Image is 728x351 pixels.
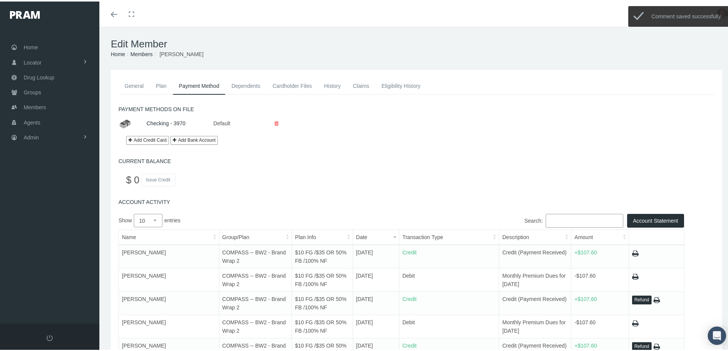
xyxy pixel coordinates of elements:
span: Drug Lookup [24,69,54,83]
a: Payment Method [173,76,225,93]
span: +$107.60 [574,248,597,254]
span: Credit (Payment Received) [502,248,566,254]
span: Admin [24,129,39,143]
div: Default [208,115,230,129]
span: [DATE] [356,341,373,347]
a: Claims [347,76,375,93]
a: Checking - 3970 [146,119,185,125]
span: [DATE] [356,294,373,301]
button: Issue Credit [141,172,175,185]
th: Name: activate to sort column ascending [119,228,219,243]
a: Print [653,295,660,302]
span: $ 0 [126,173,139,184]
span: Debit [402,271,415,277]
span: Debit [402,318,415,324]
span: [PERSON_NAME] [122,294,166,301]
th: Transaction Type: activate to sort column ascending [399,228,499,243]
span: +$107.60 [574,294,597,301]
span: [PERSON_NAME] [122,341,166,347]
a: Add Credit Card [126,134,169,143]
label: Search: [401,212,623,226]
input: Search: [546,212,623,226]
span: -$107.60 [574,271,595,277]
span: Credit (Payment Received) [502,294,566,301]
span: -$107.60 [574,318,595,324]
a: Print [632,272,639,279]
button: Account Statement [627,212,684,226]
th: Amount: activate to sort column ascending [571,228,629,243]
span: [PERSON_NAME] [122,318,166,324]
button: Add Bank Account [170,134,218,143]
span: [PERSON_NAME] [122,271,166,277]
select: Showentries [134,212,162,226]
label: Show entries [118,212,401,226]
a: Delete [269,119,284,125]
th: Plan Info: activate to sort column ascending [292,228,353,243]
a: Plan [150,76,173,93]
h5: ACCOUNT ACTIVITY [118,197,715,204]
h5: CURRENT BALANCE [118,157,715,163]
button: Refund [632,294,652,303]
a: Members [130,50,152,56]
a: Print [632,318,639,326]
a: Cardholder Files [266,76,318,93]
span: Agents [24,114,41,128]
th: Group/Plan: activate to sort column ascending [219,228,292,243]
button: Refund [632,341,652,349]
span: Locator [24,54,42,68]
a: Dependents [225,76,267,93]
div: Open Intercom Messenger [708,325,726,343]
span: $10 FG /$35 OR 50% FB /100% NF [295,271,347,286]
th: Description: activate to sort column ascending [499,228,571,243]
a: Print [653,341,660,349]
img: PRAM_20_x_78.png [10,10,40,17]
h5: PAYMENT METHODS ON FILE [118,105,715,111]
th: Date: activate to sort column ascending [353,228,399,243]
span: Credit [402,248,417,254]
span: $10 FG /$35 OR 50% FB /100% NF [295,318,347,332]
span: COMPASS -- BW2 - Brand Wrap 2 [222,248,286,262]
span: [PERSON_NAME] [159,50,203,56]
a: Print [632,248,639,256]
span: Monthly Premium Dues for [DATE] [502,271,566,286]
span: COMPASS -- BW2 - Brand Wrap 2 [222,294,286,309]
img: card_bank.png [118,116,132,129]
span: $10 FG /$35 OR 50% FB /100% NF [295,294,347,309]
span: Credit [402,341,417,347]
span: $10 FG /$35 OR 50% FB /100% NF [295,248,347,262]
a: History [318,76,347,93]
span: [PERSON_NAME] [122,248,166,254]
span: COMPASS -- BW2 - Brand Wrap 2 [222,271,286,286]
span: +$107.60 [574,341,597,347]
h1: Edit Member [111,37,722,49]
a: General [118,76,150,93]
span: COMPASS -- BW2 - Brand Wrap 2 [222,318,286,332]
span: [DATE] [356,318,373,324]
span: Credit (Payment Received) [502,341,566,347]
span: Groups [24,84,41,98]
span: Credit [402,294,417,301]
span: Home [24,39,38,53]
span: Monthly Premium Dues for [DATE] [502,318,566,332]
a: Eligibility History [375,76,426,93]
span: [DATE] [356,271,373,277]
span: [DATE] [356,248,373,254]
a: Home [111,50,125,56]
span: Members [24,99,46,113]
